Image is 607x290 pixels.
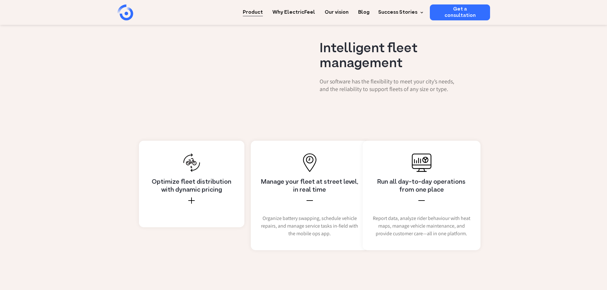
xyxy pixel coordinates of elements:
[147,178,236,194] h4: Optimize fleet distribution with dynamic pricing
[358,4,370,16] a: Blog
[24,25,55,37] input: Submit
[320,78,456,93] p: Our software has the flexibility to meet your city’s needs, and the reliability to support fleets...
[430,4,490,20] a: Get a consultation
[320,41,456,71] h3: Intelligent fleet management
[325,4,349,16] a: Our vision
[272,4,315,16] a: Why ElectricFeel
[259,178,361,194] h4: Manage your fleet at street level, in real time
[371,215,473,237] p: Report data, analyze rider behaviour with heat maps, manage vehicle maintenance, and provide cust...
[374,4,425,20] div: Success Stories
[371,178,473,194] h4: Run all day-to-day operations from one place
[378,9,417,16] div: Success Stories
[117,4,168,20] a: home
[243,4,263,16] a: Product
[565,248,598,281] iframe: Chatbot
[259,215,361,237] p: Organize battery swapping, schedule vehicle repairs, and manage service tasks in-field with the m...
